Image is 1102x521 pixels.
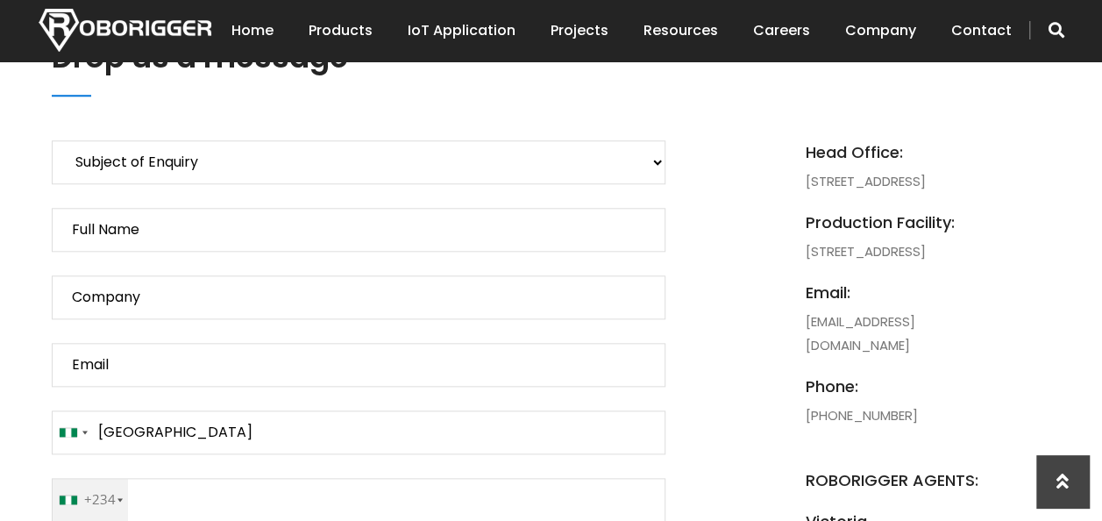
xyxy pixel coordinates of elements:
a: Home [231,4,274,58]
span: ROBORIGGER AGENTS: [806,445,999,492]
span: email: [806,281,999,304]
span: phone: [806,375,999,398]
li: [PHONE_NUMBER] [806,375,999,427]
a: Company [845,4,916,58]
li: [EMAIL_ADDRESS][DOMAIN_NAME] [806,281,999,357]
a: Resources [643,4,718,58]
a: Contact [951,4,1012,58]
div: Nigeria: +234 [53,479,128,521]
a: Products [309,4,373,58]
span: Head Office: [806,140,999,164]
a: Projects [551,4,608,58]
li: [STREET_ADDRESS] [806,211,999,263]
li: [STREET_ADDRESS] [806,140,999,193]
div: Nigeria [53,411,93,453]
a: Careers [753,4,810,58]
img: Nortech [39,9,211,52]
span: Production Facility: [806,211,999,234]
a: IoT Application [408,4,515,58]
div: +234 [60,479,128,521]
